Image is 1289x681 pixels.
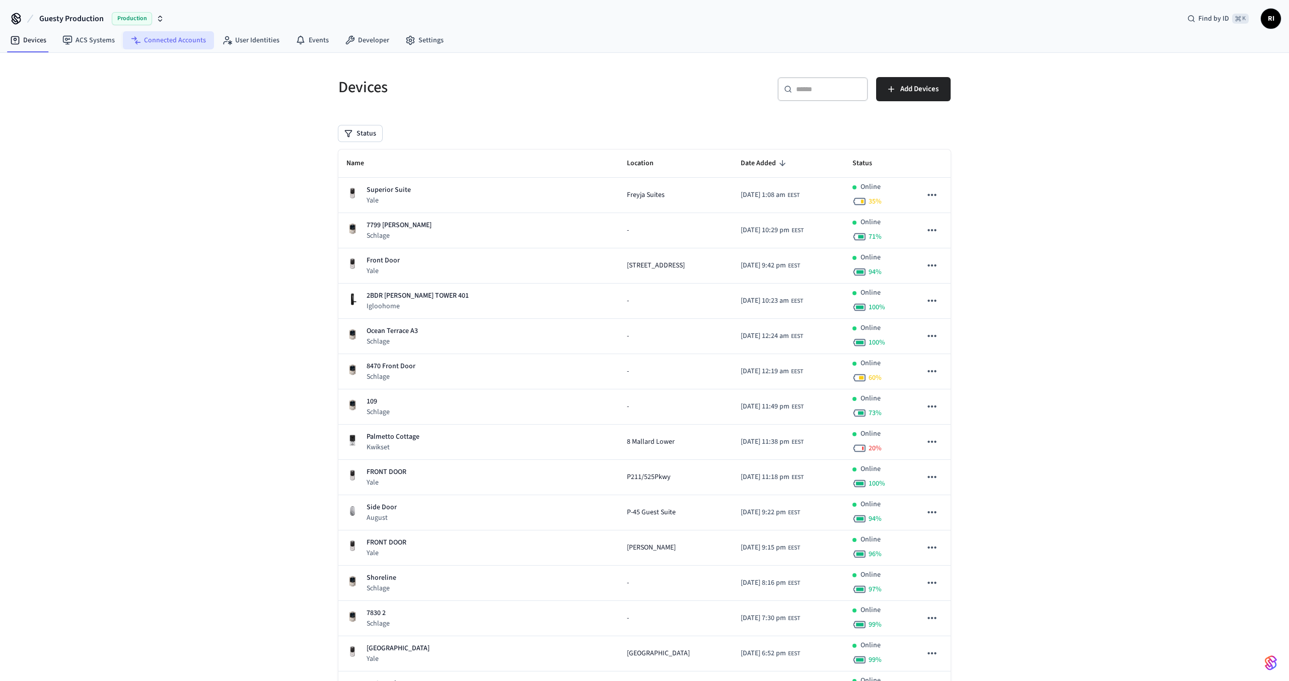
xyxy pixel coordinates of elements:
[367,231,432,241] p: Schlage
[861,499,881,510] p: Online
[367,336,418,347] p: Schlage
[741,190,800,200] div: Europe/Kiev
[346,293,359,305] img: igloohome_mortise_2p
[788,508,800,517] span: EEST
[367,255,400,266] p: Front Door
[338,125,382,142] button: Status
[367,619,390,629] p: Schlage
[337,31,397,49] a: Developer
[54,31,123,49] a: ACS Systems
[367,478,406,488] p: Yale
[741,578,786,588] span: [DATE] 8:16 pm
[123,31,214,49] a: Connected Accounts
[741,401,790,412] span: [DATE] 11:49 pm
[367,467,406,478] p: FRONT DOOR
[869,479,885,489] span: 100 %
[741,331,803,342] div: Europe/Kiev
[869,655,882,665] span: 99 %
[792,473,804,482] span: EEST
[741,542,786,553] span: [DATE] 9:15 pm
[397,31,452,49] a: Settings
[627,190,665,200] span: Freyja Suites
[112,12,152,25] span: Production
[869,232,882,242] span: 71 %
[367,396,390,407] p: 109
[39,13,104,25] span: Guesty Production
[791,367,803,376] span: EEST
[367,583,396,593] p: Schlage
[869,408,882,418] span: 73 %
[627,578,629,588] span: -
[367,548,406,558] p: Yale
[861,358,881,369] p: Online
[346,575,359,587] img: Schlage Sense Smart Deadbolt with Camelot Trim, Front
[741,472,804,483] div: Europe/Kiev
[367,185,411,195] p: Superior Suite
[1262,10,1280,28] span: RI
[788,579,800,588] span: EEST
[627,542,676,553] span: [PERSON_NAME]
[869,584,882,594] span: 97 %
[627,648,690,659] span: [GEOGRAPHIC_DATA]
[346,399,359,411] img: Schlage Sense Smart Deadbolt with Camelot Trim, Front
[741,366,803,377] div: Europe/Kiev
[367,573,396,583] p: Shoreline
[346,258,359,270] img: Yale Assure Touchscreen Wifi Smart Lock, Satin Nickel, Front
[627,613,629,624] span: -
[741,331,789,342] span: [DATE] 12:24 am
[861,323,881,333] p: Online
[791,332,803,341] span: EEST
[1261,9,1281,29] button: RI
[741,507,786,518] span: [DATE] 9:22 pm
[741,437,804,447] div: Europe/Kiev
[627,472,671,483] span: P211/525Pkwy
[788,261,800,270] span: EEST
[367,654,429,664] p: Yale
[367,432,419,442] p: Palmetto Cottage
[861,429,881,439] p: Online
[861,605,881,616] p: Online
[1198,14,1229,24] span: Find by ID
[627,225,629,236] span: -
[869,337,885,348] span: 100 %
[791,297,803,306] span: EEST
[869,302,885,312] span: 100 %
[367,372,415,382] p: Schlage
[346,646,359,658] img: Yale Assure Touchscreen Wifi Smart Lock, Satin Nickel, Front
[792,402,804,412] span: EEST
[741,437,790,447] span: [DATE] 11:38 pm
[346,469,359,482] img: Yale Assure Touchscreen Wifi Smart Lock, Satin Nickel, Front
[861,288,881,298] p: Online
[792,226,804,235] span: EEST
[741,366,789,377] span: [DATE] 12:19 am
[869,514,882,524] span: 94 %
[869,443,882,453] span: 20 %
[861,534,881,545] p: Online
[741,613,786,624] span: [DATE] 7:30 pm
[741,472,790,483] span: [DATE] 11:18 pm
[1179,10,1257,28] div: Find by ID⌘ K
[346,328,359,341] img: Schlage Sense Smart Deadbolt with Camelot Trim, Front
[367,361,415,372] p: 8470 Front Door
[741,648,786,659] span: [DATE] 6:52 pm
[346,610,359,623] img: Schlage Sense Smart Deadbolt with Camelot Trim, Front
[869,196,882,207] span: 35 %
[346,156,377,171] span: Name
[1265,655,1277,671] img: SeamLogoGradient.69752ec5.svg
[741,296,803,306] div: Europe/Kiev
[627,296,629,306] span: -
[861,464,881,474] p: Online
[346,434,359,446] img: Kwikset Halo Touchscreen Wifi Enabled Smart Lock, Polished Chrome, Front
[741,156,789,171] span: Date Added
[741,613,800,624] div: Europe/Kiev
[869,549,882,559] span: 96 %
[367,537,406,548] p: FRONT DOOR
[367,220,432,231] p: 7799 [PERSON_NAME]
[367,608,390,619] p: 7830 2
[627,366,629,377] span: -
[792,438,804,447] span: EEST
[346,505,359,517] img: August Wifi Smart Lock 3rd Gen, Silver, Front
[852,156,885,171] span: Status
[741,648,800,659] div: Europe/Kiev
[788,614,800,623] span: EEST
